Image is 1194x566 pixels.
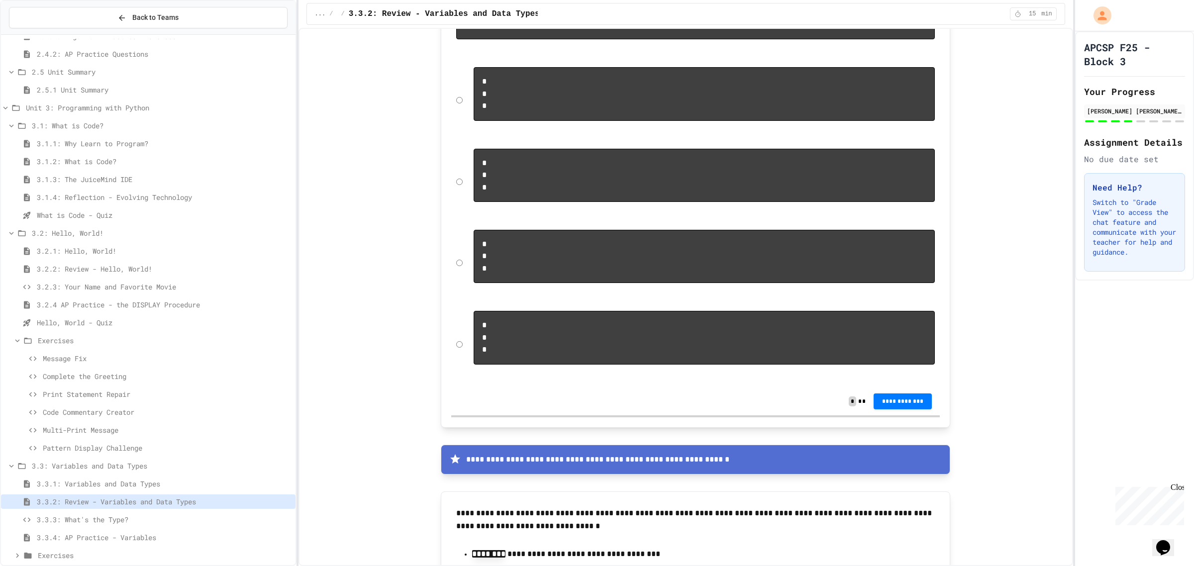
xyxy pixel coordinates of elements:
[37,514,292,525] span: 3.3.3: What's the Type?
[43,353,292,364] span: Message Fix
[37,138,292,149] span: 3.1.1: Why Learn to Program?
[9,7,288,28] button: Back to Teams
[1111,483,1184,525] iframe: chat widget
[132,12,179,23] span: Back to Teams
[37,49,292,59] span: 2.4.2: AP Practice Questions
[43,443,292,453] span: Pattern Display Challenge
[37,282,292,292] span: 3.2.3: Your Name and Favorite Movie
[26,102,292,113] span: Unit 3: Programming with Python
[37,192,292,202] span: 3.1.4: Reflection - Evolving Technology
[37,264,292,274] span: 3.2.2: Review - Hello, World!
[43,425,292,435] span: Multi-Print Message
[1084,153,1185,165] div: No due date set
[1087,106,1182,115] div: [PERSON_NAME] [PERSON_NAME] Alavudin
[37,317,292,328] span: Hello, World - Quiz
[1083,4,1114,27] div: My Account
[1084,40,1185,68] h1: APCSP F25 - Block 3
[4,4,69,63] div: Chat with us now!Close
[1152,526,1184,556] iframe: chat widget
[43,407,292,417] span: Code Commentary Creator
[37,156,292,167] span: 3.1.2: What is Code?
[1084,85,1185,98] h2: Your Progress
[38,550,292,561] span: Exercises
[1084,135,1185,149] h2: Assignment Details
[1024,10,1040,18] span: 15
[38,335,292,346] span: Exercises
[32,120,292,131] span: 3.1: What is Code?
[37,174,292,185] span: 3.1.3: The JuiceMind IDE
[37,496,292,507] span: 3.3.2: Review - Variables and Data Types
[32,228,292,238] span: 3.2: Hello, World!
[341,10,344,18] span: /
[37,210,292,220] span: What is Code - Quiz
[37,299,292,310] span: 3.2.4 AP Practice - the DISPLAY Procedure
[32,67,292,77] span: 2.5 Unit Summary
[43,389,292,399] span: Print Statement Repair
[315,10,326,18] span: ...
[1093,182,1177,193] h3: Need Help?
[37,85,292,95] span: 2.5.1 Unit Summary
[1041,10,1052,18] span: min
[37,246,292,256] span: 3.2.1: Hello, World!
[37,532,292,543] span: 3.3.4: AP Practice - Variables
[329,10,333,18] span: /
[349,8,540,20] span: 3.3.2: Review - Variables and Data Types
[1093,197,1177,257] p: Switch to "Grade View" to access the chat feature and communicate with your teacher for help and ...
[32,461,292,471] span: 3.3: Variables and Data Types
[43,371,292,381] span: Complete the Greeting
[37,478,292,489] span: 3.3.1: Variables and Data Types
